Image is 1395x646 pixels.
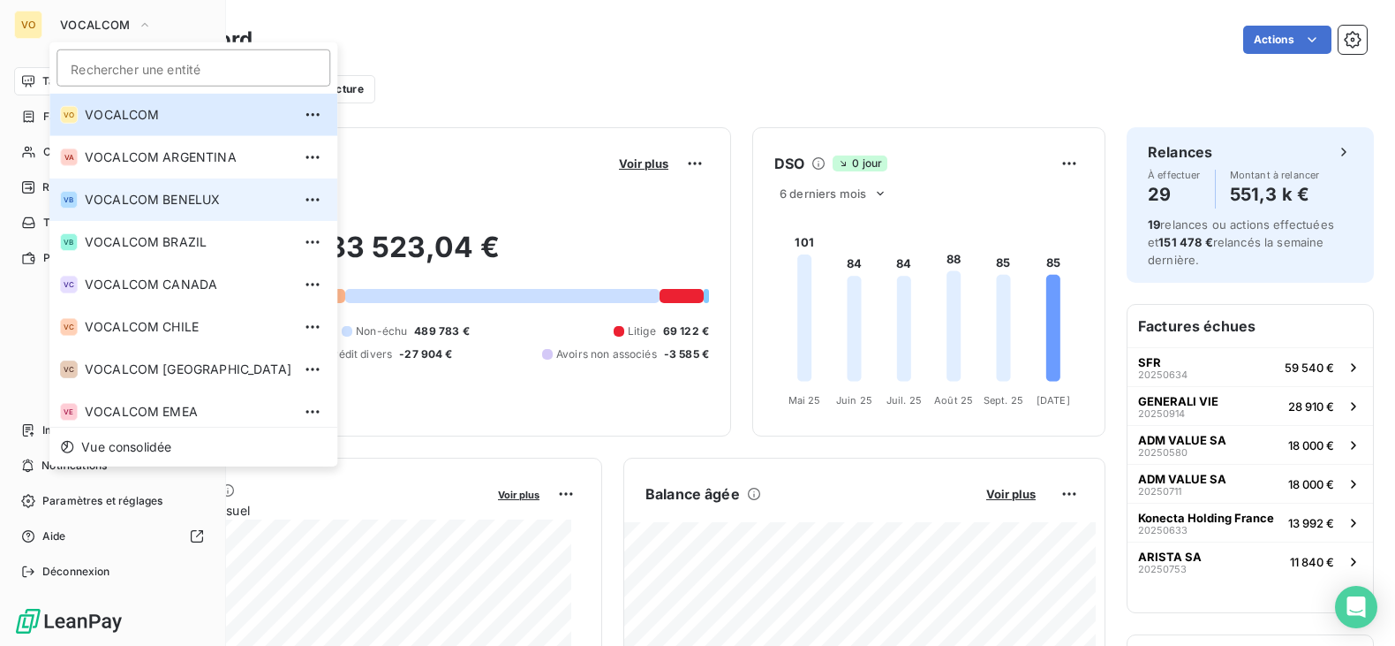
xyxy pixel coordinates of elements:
[42,564,110,580] span: Déconnexion
[1138,525,1188,536] span: 20250633
[1127,386,1373,425] button: GENERALI VIE2025091428 910 €
[85,318,291,336] span: VOCALCOM CHILE
[1148,170,1201,180] span: À effectuer
[1138,369,1188,380] span: 20250634
[1138,433,1226,447] span: ADM VALUE SA
[356,323,407,339] span: Non-échu
[981,486,1041,502] button: Voir plus
[1230,170,1320,180] span: Montant à relancer
[788,394,821,407] tspan: Mai 25
[399,346,452,362] span: -27 904 €
[85,106,291,124] span: VOCALCOM
[85,361,291,378] span: VOCALCOM [GEOGRAPHIC_DATA]
[60,361,78,378] div: VC
[42,528,66,544] span: Aide
[85,233,291,251] span: VOCALCOM BRAZIL
[836,394,872,407] tspan: Juin 25
[1148,180,1201,209] h4: 29
[1288,477,1334,491] span: 18 000 €
[85,148,291,166] span: VOCALCOM ARGENTINA
[43,215,80,231] span: Tâches
[1138,355,1161,369] span: SFR
[614,156,674,171] button: Voir plus
[663,323,709,339] span: 69 122 €
[43,109,88,125] span: Factures
[1285,361,1334,375] span: 59 540 €
[1138,486,1181,497] span: 20250711
[1290,555,1334,569] span: 11 840 €
[85,191,291,209] span: VOCALCOM BENELUX
[60,276,78,293] div: VC
[1230,180,1320,209] h4: 551,3 k €
[42,422,81,438] span: Imports
[619,156,668,171] span: Voir plus
[60,106,78,124] div: VO
[60,318,78,336] div: VC
[42,179,89,195] span: Relances
[1288,399,1334,414] span: 28 910 €
[14,11,42,39] div: VO
[1127,305,1373,347] h6: Factures échues
[1127,425,1373,464] button: ADM VALUE SA2025058018 000 €
[886,394,922,407] tspan: Juil. 25
[1127,542,1373,581] button: ARISTA SA2025075311 840 €
[1138,511,1274,525] span: Konecta Holding France
[100,230,709,283] h2: 883 523,04 €
[1158,235,1212,249] span: 151 478 €
[1138,447,1188,458] span: 20250580
[556,346,657,362] span: Avoirs non associés
[1288,516,1334,530] span: 13 992 €
[1138,394,1218,408] span: GENERALI VIE
[1138,564,1187,574] span: 20250753
[60,148,78,166] div: VA
[326,346,392,362] span: Crédit divers
[986,487,1036,501] span: Voir plus
[14,607,124,635] img: Logo LeanPay
[41,458,107,474] span: Notifications
[1148,217,1334,267] span: relances ou actions effectuées et relancés la semaine dernière.
[85,276,291,293] span: VOCALCOM CANADA
[60,233,78,251] div: VB
[414,323,469,339] span: 489 783 €
[1138,550,1202,564] span: ARISTA SA
[1335,586,1377,628] div: Open Intercom Messenger
[628,323,656,339] span: Litige
[664,346,709,362] span: -3 585 €
[1243,26,1331,54] button: Actions
[60,191,78,209] div: VB
[780,186,866,201] span: 6 derniers mois
[57,49,330,87] input: placeholder
[1138,472,1226,486] span: ADM VALUE SA
[1127,347,1373,386] button: SFR2025063459 540 €
[60,18,131,32] span: VOCALCOM
[1138,408,1185,419] span: 20250914
[1148,141,1212,163] h6: Relances
[1127,464,1373,503] button: ADM VALUE SA2025071118 000 €
[14,522,211,551] a: Aide
[1148,217,1160,232] span: 19
[1288,438,1334,452] span: 18 000 €
[85,403,291,421] span: VOCALCOM EMEA
[43,250,97,266] span: Paiements
[60,403,78,421] div: VE
[934,394,973,407] tspan: Août 25
[645,483,740,505] h6: Balance âgée
[42,73,124,89] span: Tableau de bord
[493,486,545,502] button: Voir plus
[81,438,171,456] span: Vue consolidée
[43,144,79,160] span: Clients
[1037,394,1070,407] tspan: [DATE]
[42,493,162,509] span: Paramètres et réglages
[100,501,486,520] span: Chiffre d'affaires mensuel
[774,153,804,174] h6: DSO
[498,489,539,501] span: Voir plus
[833,156,887,171] span: 0 jour
[984,394,1023,407] tspan: Sept. 25
[1127,503,1373,542] button: Konecta Holding France2025063313 992 €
